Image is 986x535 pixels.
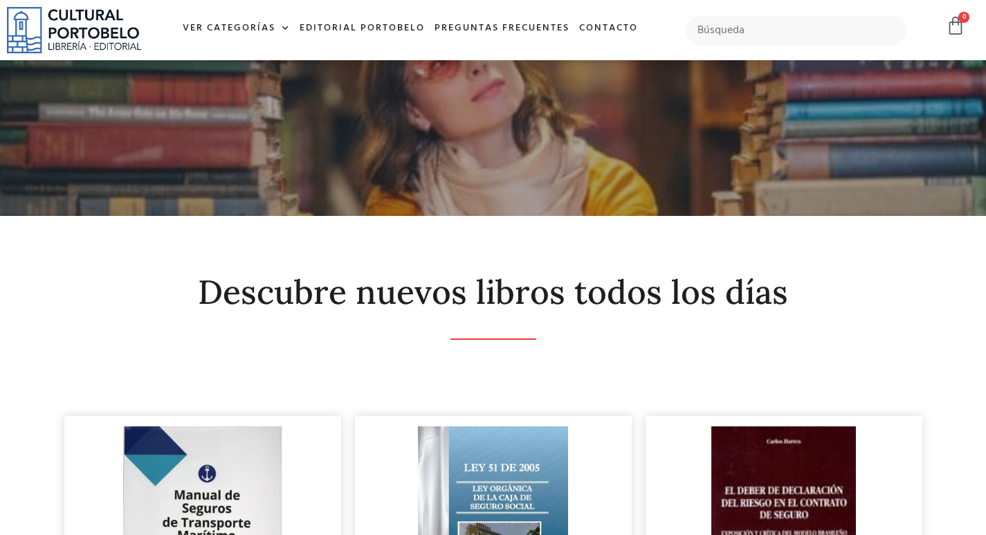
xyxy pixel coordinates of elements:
a: Contacto [574,14,643,44]
input: Búsqueda [686,16,906,45]
h2: Descubre nuevos libros todos los días [64,274,922,311]
a: 0 [946,16,965,36]
span: 0 [958,12,969,23]
a: Editorial Portobelo [295,14,430,44]
a: Preguntas frecuentes [430,14,574,44]
a: Ver Categorías [178,14,295,44]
